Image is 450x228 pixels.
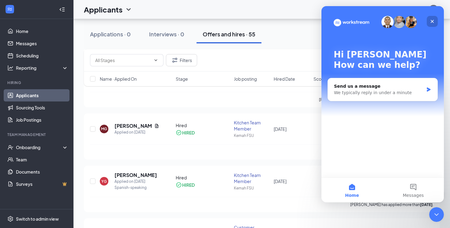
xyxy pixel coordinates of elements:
div: Applications · 0 [90,30,131,38]
a: SurveysCrown [16,178,68,190]
span: Hired Date [274,76,295,82]
iframe: Intercom live chat [321,6,444,202]
div: Onboarding [16,144,63,150]
div: Applied on [DATE] [114,178,157,185]
a: Team [16,153,68,166]
a: Job Postings [16,114,68,126]
svg: ChevronDown [125,6,132,13]
a: Home [16,25,68,37]
p: [PERSON_NAME] [PERSON_NAME] has applied more than . [319,97,433,102]
svg: Notifications [403,6,410,13]
div: MG [101,126,107,131]
div: Hiring [7,80,67,85]
svg: CheckmarkCircle [176,130,182,136]
div: Spanish-speaking [114,185,157,191]
svg: ChevronDown [153,58,158,63]
div: Kitchen Team Member [234,172,270,184]
div: Kitchen Team Member [234,120,270,132]
div: Kemah FSU [234,133,270,138]
svg: Analysis [7,65,13,71]
div: Team Management [7,132,67,137]
svg: WorkstreamLogo [7,6,13,12]
div: HIRED [182,182,195,188]
a: Applicants [16,89,68,101]
input: All Stages [95,57,151,64]
svg: QuestionInfo [416,6,424,13]
div: Hired [176,175,230,181]
div: Kemah FSU [234,186,270,191]
div: Switch to admin view [16,216,59,222]
svg: Document [154,123,159,128]
iframe: Intercom live chat [429,207,444,222]
h1: Applicants [84,4,122,15]
div: Interviews · 0 [149,30,184,38]
b: [DATE] [420,202,433,207]
svg: Filter [171,57,178,64]
div: HIRED [182,130,195,136]
a: Sourcing Tools [16,101,68,114]
span: [DATE] [274,126,287,132]
p: [PERSON_NAME] has applied more than . [350,202,433,207]
span: Job posting [234,76,257,82]
span: Score [313,76,326,82]
span: Stage [176,76,188,82]
svg: UserCheck [7,144,13,150]
span: Name · Applied On [100,76,137,82]
div: Hired [176,122,230,128]
div: Reporting [16,65,69,71]
svg: Settings [7,216,13,222]
svg: Collapse [59,6,65,13]
h5: [PERSON_NAME] [114,123,152,129]
div: Offers and hires · 55 [203,30,255,38]
a: Messages [16,37,68,50]
div: YG [101,179,107,184]
button: Filter Filters [166,54,197,66]
h5: [PERSON_NAME] [114,172,157,178]
span: [DATE] [274,178,287,184]
a: Documents [16,166,68,178]
svg: CheckmarkCircle [176,182,182,188]
a: Scheduling [16,50,68,62]
div: Applied on [DATE] [114,129,159,135]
